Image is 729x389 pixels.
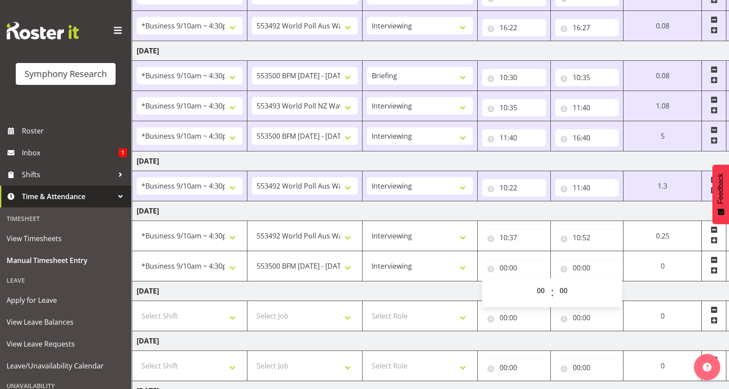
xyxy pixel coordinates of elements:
[7,337,125,350] span: View Leave Requests
[2,289,129,311] a: Apply for Leave
[22,146,119,159] span: Inbox
[482,229,546,246] input: Click to select...
[551,282,554,304] span: :
[703,363,711,371] img: help-xxl-2.png
[2,333,129,355] a: View Leave Requests
[482,19,546,36] input: Click to select...
[2,355,129,377] a: Leave/Unavailability Calendar
[22,124,127,137] span: Roster
[623,11,702,41] td: 0.08
[482,359,546,376] input: Click to select...
[555,129,619,147] input: Click to select...
[7,254,125,267] span: Manual Timesheet Entry
[623,171,702,201] td: 1.3
[555,259,619,277] input: Click to select...
[22,190,114,203] span: Time & Attendance
[482,309,546,326] input: Click to select...
[555,359,619,376] input: Click to select...
[623,121,702,151] td: 5
[2,311,129,333] a: View Leave Balances
[7,294,125,307] span: Apply for Leave
[555,229,619,246] input: Click to select...
[2,210,129,228] div: Timesheet
[555,99,619,116] input: Click to select...
[555,19,619,36] input: Click to select...
[7,232,125,245] span: View Timesheets
[25,67,107,81] div: Symphony Research
[2,228,129,249] a: View Timesheets
[555,69,619,86] input: Click to select...
[712,165,729,224] button: Feedback - Show survey
[623,61,702,91] td: 0.08
[623,251,702,281] td: 0
[717,173,725,204] span: Feedback
[482,69,546,86] input: Click to select...
[623,91,702,121] td: 1.08
[555,179,619,196] input: Click to select...
[482,179,546,196] input: Click to select...
[7,22,79,39] img: Rosterit website logo
[7,315,125,329] span: View Leave Balances
[2,249,129,271] a: Manual Timesheet Entry
[623,221,702,251] td: 0.25
[623,351,702,381] td: 0
[22,168,114,181] span: Shifts
[2,271,129,289] div: Leave
[482,129,546,147] input: Click to select...
[482,259,546,277] input: Click to select...
[482,99,546,116] input: Click to select...
[119,148,127,157] span: 1
[7,359,125,372] span: Leave/Unavailability Calendar
[555,309,619,326] input: Click to select...
[623,301,702,331] td: 0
